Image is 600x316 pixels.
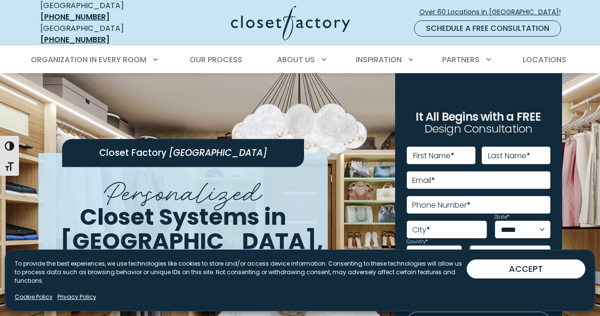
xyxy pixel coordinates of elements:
p: To provide the best experiences, we use technologies like cookies to store and/or access device i... [15,259,467,285]
span: [GEOGRAPHIC_DATA], [GEOGRAPHIC_DATA] [60,225,323,281]
span: [GEOGRAPHIC_DATA] [169,147,267,160]
a: Schedule a Free Consultation [414,20,561,37]
span: About Us [277,54,315,65]
span: Closet Factory [99,147,166,160]
label: City [412,226,430,234]
a: Privacy Policy [57,293,96,301]
a: [PHONE_NUMBER] [40,11,110,22]
img: Closet Factory Logo [231,6,350,40]
span: Partners [442,54,480,65]
nav: Primary Menu [24,47,576,73]
span: Personalized [104,168,262,211]
span: Our Process [190,54,242,65]
label: Country [406,239,428,244]
button: ACCEPT [467,259,585,278]
span: Locations [523,54,566,65]
label: First Name [413,152,454,160]
span: Organization in Every Room [31,54,147,65]
label: Phone Number [412,201,471,209]
span: Inspiration [356,54,402,65]
span: Over 60 Locations in [GEOGRAPHIC_DATA]! [419,7,568,17]
span: Closet Systems in [80,201,286,233]
div: [GEOGRAPHIC_DATA] [40,23,157,46]
span: Design Consultation [425,121,533,137]
label: Email [412,177,435,184]
a: Cookie Policy [15,293,53,301]
span: It All Begins with a FREE [415,109,541,124]
a: Over 60 Locations in [GEOGRAPHIC_DATA]! [419,4,569,20]
label: Last Name [488,152,530,160]
label: State [495,215,509,220]
a: [PHONE_NUMBER] [40,34,110,45]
